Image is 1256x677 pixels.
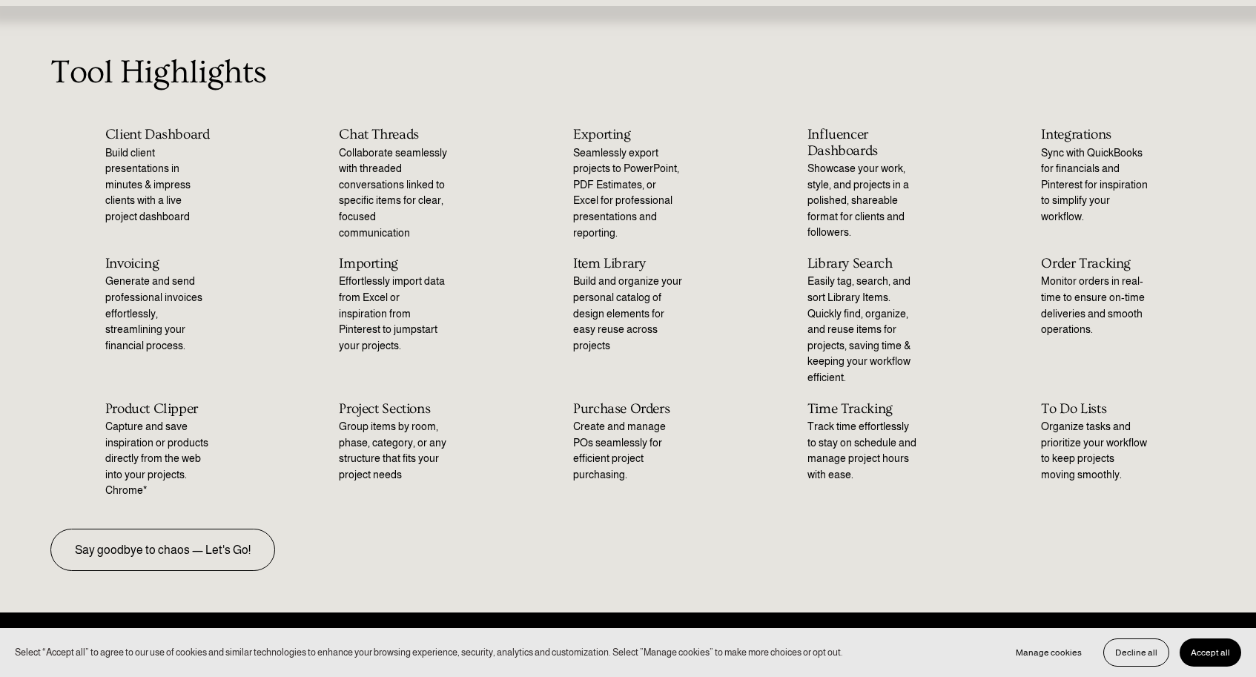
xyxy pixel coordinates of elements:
h2: Integrations [1041,127,1151,142]
h2: Invoicing [105,256,215,271]
p: Seamlessly export projects to PowerPoint, PDF Estimates, or Excel for professional presentations ... [573,145,683,242]
p: Select “Accept all” to agree to our use of cookies and similar technologies to enhance your brows... [15,645,843,659]
button: Manage cookies [1005,638,1093,667]
p: Generate and send professional invoices effortlessly, streamlining your financial process. [105,274,215,354]
button: Decline all [1103,638,1169,667]
a: Say goodbye to chaos — Let's Go! [50,529,275,571]
h2: Project Sections [339,401,449,417]
h2: Library Search [807,256,917,271]
span: Decline all [1115,647,1157,658]
h2: Purchase Orders [573,401,683,417]
h2: Time Tracking [807,401,917,417]
p: Effortlessly import data from Excel or inspiration from Pinterest to jumpstart your projects. [339,274,449,354]
p: Tool Highlights [50,47,1206,97]
h2: Importing [339,256,449,271]
p: Build and organize your personal catalog of design elements for easy reuse across projects [573,274,683,354]
h2: Client Dashboard [105,127,215,142]
h2: Product Clipper [105,401,215,417]
p: Sync with QuickBooks for financials and Pinterest for inspiration to simplify your workflow. [1041,145,1151,225]
p: Group items by room, phase, category, or any structure that fits your project needs [339,419,449,483]
h2: Exporting [573,127,683,142]
h2: Chat Threads [339,127,449,142]
h2: Influencer Dashboards [807,127,917,159]
p: Capture and save inspiration or products directly from the web into your projects. Chrome* [105,419,215,499]
h2: Item Library [573,256,683,271]
p: Showcase your work, style, and projects in a polished, shareable format for clients and followers. [807,161,917,241]
span: Manage cookies [1016,647,1082,658]
p: Track time effortlessly to stay on schedule and manage project hours with ease. [807,419,917,483]
h2: Order Tracking [1041,256,1151,271]
p: Organize tasks and prioritize your workflow to keep projects moving smoothly. [1041,419,1151,483]
button: Accept all [1180,638,1241,667]
p: Collaborate seamlessly with threaded conversations linked to specific items for clear, focused co... [339,145,449,242]
span: Accept all [1191,647,1230,658]
h2: To Do Lists [1041,401,1151,417]
p: Build client presentations in minutes & impress clients with a live project dashboard [105,145,215,225]
p: Easily tag, search, and sort Library Items. Quickly find, organize, and reuse items for projects,... [807,274,917,386]
p: Monitor orders in real-time to ensure on-time deliveries and smooth operations. [1041,274,1151,337]
p: Create and manage POs seamlessly for efficient project purchasing. [573,419,683,483]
